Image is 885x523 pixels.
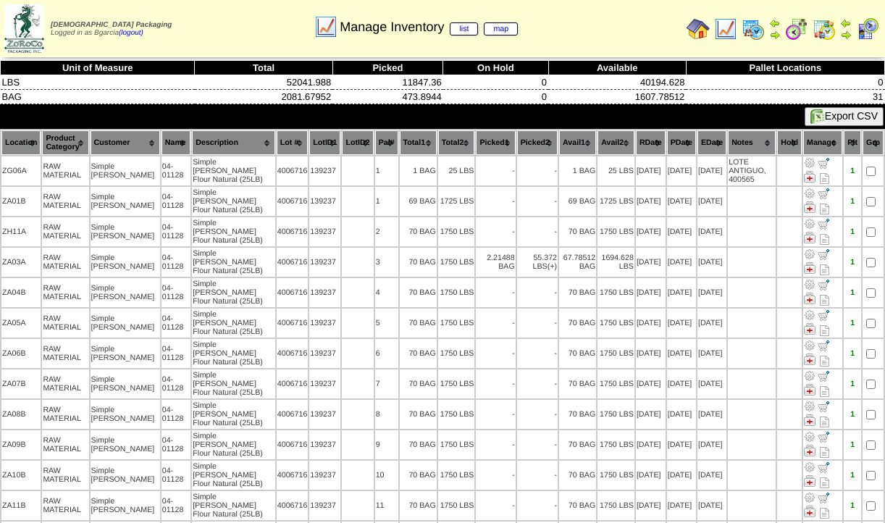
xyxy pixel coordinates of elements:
[667,369,696,398] td: [DATE]
[438,369,475,398] td: 1750 LBS
[192,339,275,368] td: Simple [PERSON_NAME] Flour Natural (25LB)
[438,130,475,155] th: Total2
[162,130,191,155] th: Name
[844,380,860,388] div: 1
[309,278,340,307] td: 139237
[443,90,548,104] td: 0
[856,17,879,41] img: calendarcustomer.gif
[1,75,195,90] td: LBS
[844,410,860,419] div: 1
[818,218,829,230] img: Move
[667,187,696,216] td: [DATE]
[804,340,815,351] img: Adjust
[42,461,88,490] td: RAW MATERIAL
[667,400,696,429] td: [DATE]
[400,400,437,429] td: 70 BAG
[697,430,726,459] td: [DATE]
[332,75,442,90] td: 11847.36
[375,309,398,338] td: 5
[636,217,666,246] td: [DATE]
[714,17,737,41] img: line_graph.gif
[813,17,836,41] img: calendarinout.gif
[1,278,41,307] td: ZA04B
[844,349,860,358] div: 1
[818,461,829,473] img: Move
[597,369,634,398] td: 1750 LBS
[438,156,475,185] td: 25 LBS
[400,156,437,185] td: 1 BAG
[375,369,398,398] td: 7
[1,248,41,277] td: ZA03A
[597,130,634,155] th: Avail2
[844,319,860,327] div: 1
[1,217,41,246] td: ZH11A
[340,20,518,35] span: Manage Inventory
[548,75,686,90] td: 40194.628
[728,130,776,155] th: Notes
[375,278,398,307] td: 4
[91,309,160,338] td: Simple [PERSON_NAME]
[375,187,398,216] td: 1
[192,400,275,429] td: Simple [PERSON_NAME] Flour Natural (25LB)
[162,217,191,246] td: 04-01128
[840,29,852,41] img: arrowright.gif
[844,440,860,449] div: 1
[438,430,475,459] td: 1750 LBS
[309,461,340,490] td: 139237
[277,309,309,338] td: 4006716
[438,187,475,216] td: 1725 LBS
[309,248,340,277] td: 139237
[192,369,275,398] td: Simple [PERSON_NAME] Flour Natural (25LB)
[820,295,829,306] i: Note
[559,369,596,398] td: 70 BAG
[636,430,666,459] td: [DATE]
[804,445,815,456] img: Manage Hold
[559,339,596,368] td: 70 BAG
[597,217,634,246] td: 1750 LBS
[277,248,309,277] td: 4006716
[476,278,515,307] td: -
[559,248,596,277] td: 67.78512 BAG
[804,401,815,412] img: Adjust
[517,278,558,307] td: -
[667,156,696,185] td: [DATE]
[438,278,475,307] td: 1750 LBS
[1,156,41,185] td: ZG06A
[400,461,437,490] td: 70 BAG
[636,156,666,185] td: [DATE]
[840,17,852,29] img: arrowleft.gif
[804,293,815,304] img: Manage Hold
[277,400,309,429] td: 4006716
[400,278,437,307] td: 70 BAG
[636,130,666,155] th: RDate
[804,279,815,290] img: Adjust
[804,370,815,382] img: Adjust
[91,400,160,429] td: Simple [PERSON_NAME]
[443,75,548,90] td: 0
[687,17,710,41] img: home.gif
[697,156,726,185] td: [DATE]
[697,187,726,216] td: [DATE]
[517,339,558,368] td: -
[42,248,88,277] td: RAW MATERIAL
[375,217,398,246] td: 2
[697,130,726,155] th: EDate
[309,156,340,185] td: 139237
[42,278,88,307] td: RAW MATERIAL
[476,461,515,490] td: -
[438,248,475,277] td: 1750 LBS
[820,356,829,367] i: Note
[42,430,88,459] td: RAW MATERIAL
[818,401,829,412] img: Move
[667,339,696,368] td: [DATE]
[818,492,829,503] img: Move
[1,461,41,490] td: ZA10B
[686,90,884,104] td: 31
[91,430,160,459] td: Simple [PERSON_NAME]
[192,130,275,155] th: Description
[785,17,808,41] img: calendarblend.gif
[375,430,398,459] td: 9
[559,187,596,216] td: 69 BAG
[51,21,172,37] span: Logged in as Bgarcia
[804,309,815,321] img: Adjust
